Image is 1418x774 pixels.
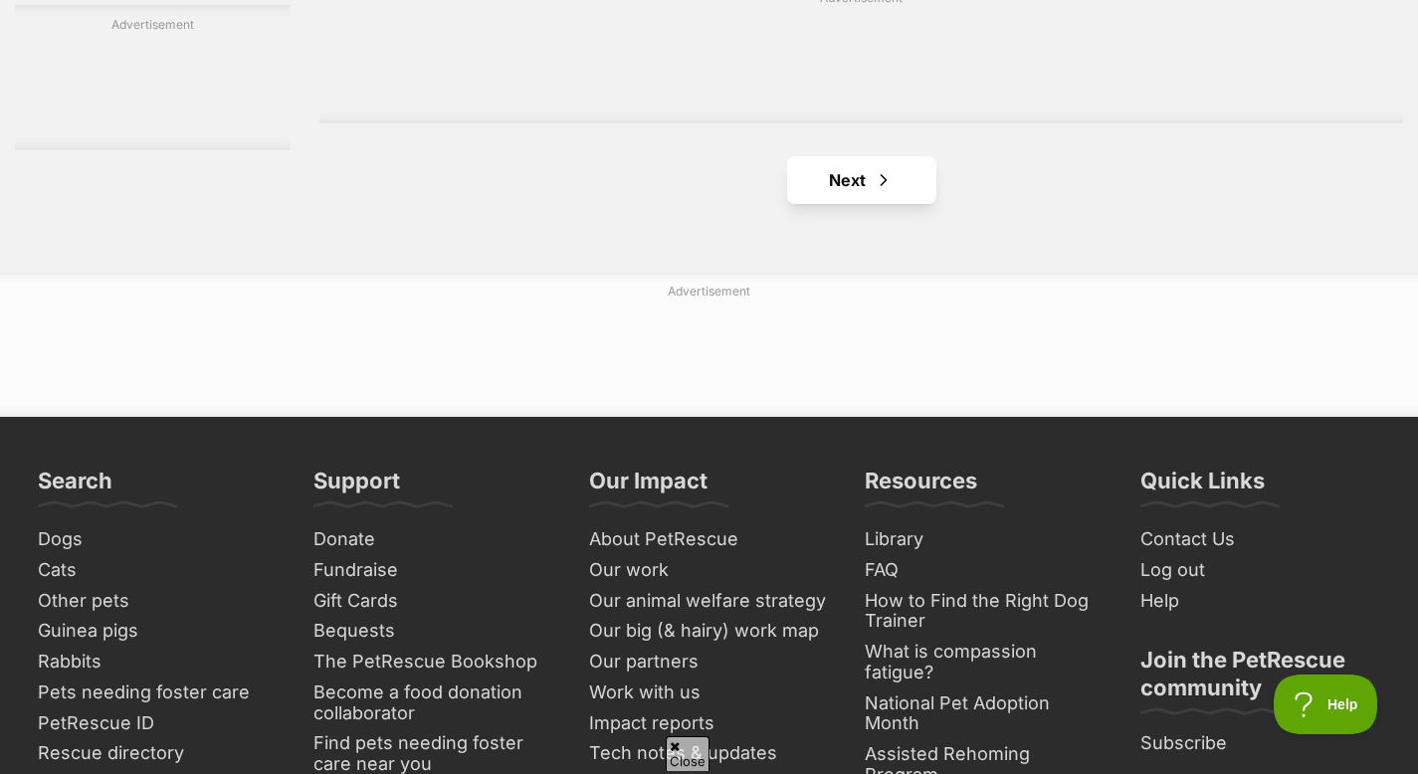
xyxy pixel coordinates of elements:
[857,524,1113,555] a: Library
[581,647,837,677] a: Our partners
[857,637,1113,687] a: What is compassion fatigue?
[581,586,837,617] a: Our animal welfare strategy
[30,524,286,555] a: Dogs
[857,555,1113,586] a: FAQ
[319,156,1403,204] nav: Pagination
[30,555,286,586] a: Cats
[1132,586,1388,617] a: Help
[581,524,837,555] a: About PetRescue
[1140,646,1380,713] h3: Join the PetRescue community
[30,677,286,708] a: Pets needing foster care
[857,688,1113,739] a: National Pet Adoption Month
[1132,524,1388,555] a: Contact Us
[865,467,977,506] h3: Resources
[581,738,837,769] a: Tech notes & updates
[1274,675,1378,734] iframe: Help Scout Beacon - Open
[1140,467,1265,506] h3: Quick Links
[305,677,561,728] a: Become a food donation collaborator
[15,5,290,150] div: Advertisement
[581,708,837,739] a: Impact reports
[305,555,561,586] a: Fundraise
[581,677,837,708] a: Work with us
[30,738,286,769] a: Rescue directory
[30,647,286,677] a: Rabbits
[30,708,286,739] a: PetRescue ID
[305,647,561,677] a: The PetRescue Bookshop
[305,586,561,617] a: Gift Cards
[787,156,936,204] a: Next page
[305,524,561,555] a: Donate
[581,616,837,647] a: Our big (& hairy) work map
[38,467,112,506] h3: Search
[30,616,286,647] a: Guinea pigs
[313,467,400,506] h3: Support
[589,467,708,506] h3: Our Impact
[581,555,837,586] a: Our work
[305,616,561,647] a: Bequests
[30,586,286,617] a: Other pets
[1132,728,1388,759] a: Subscribe
[857,586,1113,637] a: How to Find the Right Dog Trainer
[1132,555,1388,586] a: Log out
[666,736,709,771] span: Close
